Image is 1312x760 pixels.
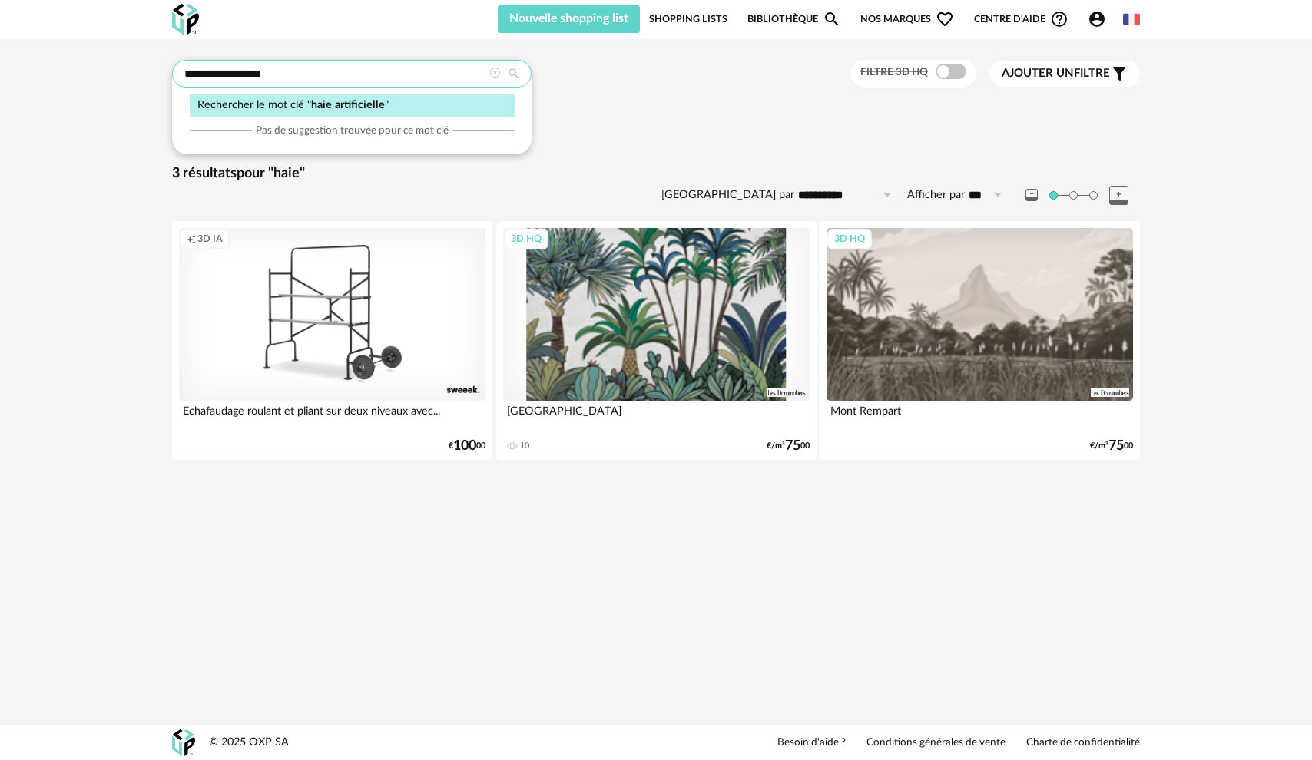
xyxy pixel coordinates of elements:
div: Mont Rempart [827,401,1133,431]
div: © 2025 OXP SA [209,735,289,750]
span: 100 [453,441,476,451]
button: Nouvelle shopping list [498,5,640,33]
img: OXP [172,729,195,756]
a: Conditions générales de vente [866,736,1006,750]
button: Ajouter unfiltre Filter icon [990,61,1140,87]
span: filtre [1002,66,1110,81]
img: fr [1123,11,1140,28]
label: Afficher par [907,188,965,203]
label: [GEOGRAPHIC_DATA] par [661,188,794,203]
a: Shopping Lists [649,5,727,33]
a: Creation icon 3D IA Echafaudage roulant et pliant sur deux niveaux avec... €10000 [172,221,492,459]
div: 3D HQ [827,229,872,249]
span: Magnify icon [823,10,841,28]
span: Filtre 3D HQ [860,67,928,78]
div: € 00 [449,441,485,451]
a: Charte de confidentialité [1026,736,1140,750]
img: OXP [172,4,199,35]
span: Account Circle icon [1088,10,1113,28]
span: pour "haie" [237,167,305,180]
span: 3D IA [197,233,223,245]
span: 75 [1108,441,1124,451]
span: Nouvelle shopping list [509,12,628,25]
span: Help Circle Outline icon [1050,10,1068,28]
a: Besoin d'aide ? [777,736,846,750]
a: 3D HQ [GEOGRAPHIC_DATA] 10 €/m²7500 [496,221,817,459]
div: 10 [520,441,529,451]
div: Echafaudage roulant et pliant sur deux niveaux avec... [179,401,485,431]
a: 3D HQ Mont Rempart €/m²7500 [820,221,1140,459]
div: [GEOGRAPHIC_DATA] [503,401,810,431]
div: €/m² 00 [767,441,810,451]
span: Centre d'aideHelp Circle Outline icon [974,10,1068,28]
div: 3D HQ [504,229,548,249]
span: 75 [785,441,800,451]
span: haie artificielle [311,99,385,111]
div: Rechercher le mot clé " " [190,94,515,117]
span: Nos marques [860,5,954,33]
div: 3 résultats [172,165,1140,183]
div: €/m² 00 [1090,441,1133,451]
span: Creation icon [187,233,196,245]
span: Account Circle icon [1088,10,1106,28]
span: Heart Outline icon [936,10,954,28]
span: Filter icon [1110,64,1128,83]
a: BibliothèqueMagnify icon [747,5,841,33]
span: Pas de suggestion trouvée pour ce mot clé [256,124,449,137]
span: Ajouter un [1002,68,1074,79]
